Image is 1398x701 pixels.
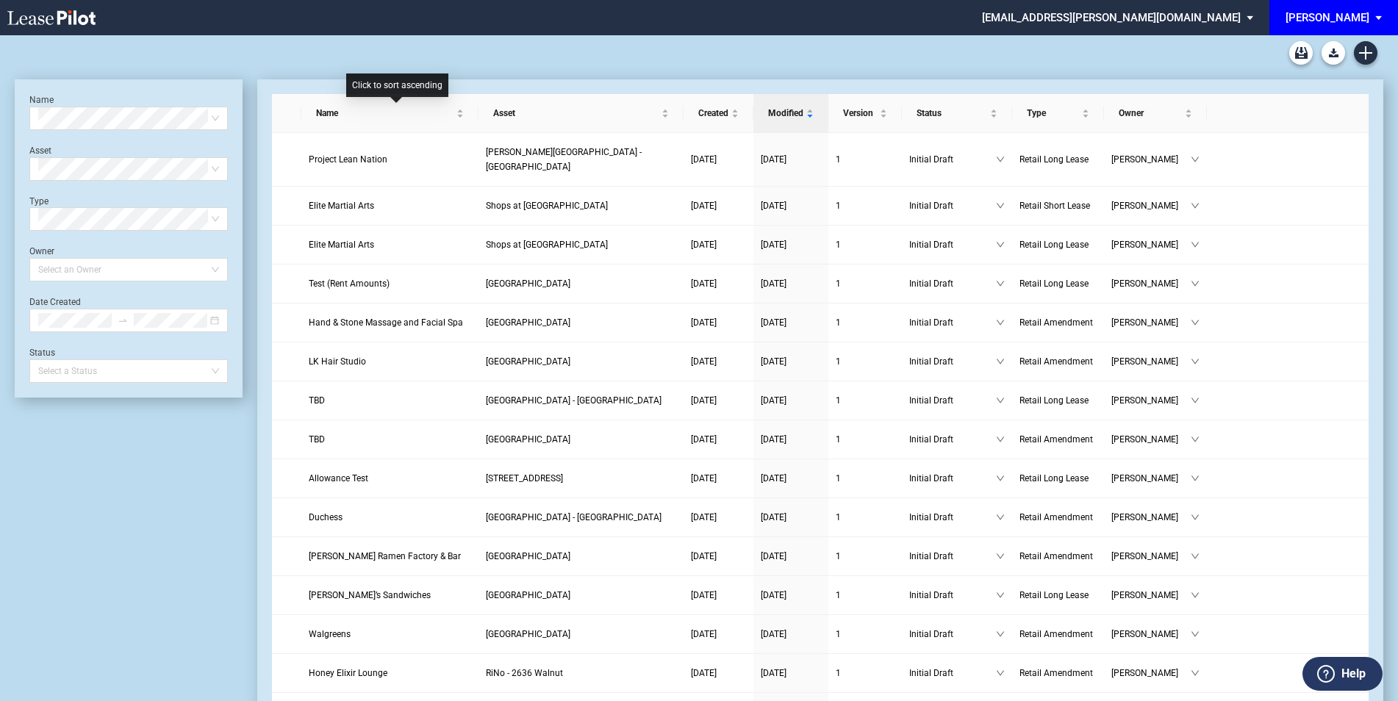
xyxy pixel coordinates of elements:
span: [DATE] [691,629,717,639]
a: Allowance Test [309,471,470,486]
span: down [1191,396,1200,405]
a: [DATE] [691,393,746,408]
a: Retail Long Lease [1019,393,1097,408]
span: down [996,201,1005,210]
span: Elite Martial Arts [309,201,374,211]
a: Duchess [309,510,470,525]
span: [PERSON_NAME] [1111,393,1191,408]
span: down [1191,552,1200,561]
span: down [996,513,1005,522]
span: Park Road Shopping Center [486,629,570,639]
span: Owner [1119,106,1182,121]
th: Name [301,94,478,133]
span: down [1191,279,1200,288]
span: [PERSON_NAME] [1111,198,1191,213]
a: 1 [836,549,895,564]
span: [DATE] [691,434,717,445]
span: Project Lean Nation [309,154,387,165]
span: Initial Draft [909,152,996,167]
span: 1 [836,395,841,406]
a: 1 [836,627,895,641]
a: Project Lean Nation [309,152,470,167]
a: [GEOGRAPHIC_DATA] [486,315,676,330]
span: [PERSON_NAME] [1111,237,1191,252]
span: Shops at West Falls Church [486,201,608,211]
a: 1 [836,393,895,408]
label: Asset [29,145,51,156]
a: [PERSON_NAME] Ramen Factory & Bar [309,549,470,564]
a: [DATE] [691,627,746,641]
a: [DATE] [761,510,821,525]
span: Initial Draft [909,666,996,680]
a: Elite Martial Arts [309,198,470,213]
a: Honey Elixir Lounge [309,666,470,680]
span: LK Hair Studio [309,356,366,367]
label: Help [1341,664,1366,683]
span: Retail Amendment [1019,551,1093,561]
th: Created [684,94,753,133]
span: 1 [836,668,841,678]
a: [DATE] [691,588,746,603]
span: down [996,318,1005,327]
a: [PERSON_NAME][GEOGRAPHIC_DATA] - [GEOGRAPHIC_DATA] [486,145,676,174]
span: Retail Long Lease [1019,154,1089,165]
span: TBD [309,434,325,445]
label: Status [29,348,55,358]
span: [DATE] [691,356,717,367]
span: Retail Short Lease [1019,201,1090,211]
span: Burtonsville Crossing [486,278,570,289]
span: Initial Draft [909,549,996,564]
span: down [996,357,1005,366]
span: 1 [836,154,841,165]
span: Initial Draft [909,354,996,369]
a: [DATE] [761,354,821,369]
a: [GEOGRAPHIC_DATA] [486,549,676,564]
span: RiNo - 2636 Walnut [486,668,563,678]
span: Initial Draft [909,276,996,291]
a: Shops at [GEOGRAPHIC_DATA] [486,237,676,252]
th: Version [828,94,902,133]
span: Snarf’s Sandwiches [309,590,431,600]
span: down [996,279,1005,288]
span: Initial Draft [909,198,996,213]
label: Owner [29,246,54,256]
a: Retail Short Lease [1019,198,1097,213]
a: [DATE] [761,276,821,291]
a: [DATE] [691,152,746,167]
span: down [996,630,1005,639]
label: Name [29,95,54,105]
a: Hand & Stone Massage and Facial Spa [309,315,470,330]
span: [DATE] [691,590,717,600]
span: 1 [836,512,841,522]
span: Initial Draft [909,510,996,525]
a: TBD [309,393,470,408]
a: 1 [836,315,895,330]
a: 1 [836,152,895,167]
span: Honey Elixir Lounge [309,668,387,678]
span: Shops at West Falls Church [486,240,608,250]
span: 1 [836,434,841,445]
span: Retail Long Lease [1019,590,1089,600]
span: [DATE] [691,317,717,328]
span: [DATE] [691,551,717,561]
span: down [1191,474,1200,483]
span: [PERSON_NAME] [1111,152,1191,167]
a: Test (Rent Amounts) [309,276,470,291]
span: Test (Rent Amounts) [309,278,390,289]
label: Date Created [29,297,81,307]
span: [PERSON_NAME] [1111,588,1191,603]
span: [PERSON_NAME] [1111,432,1191,447]
a: Elite Martial Arts [309,237,470,252]
span: [DATE] [691,278,717,289]
a: [DATE] [761,393,821,408]
div: Click to sort ascending [346,73,448,97]
a: Create new document [1354,41,1377,65]
span: Retail Long Lease [1019,278,1089,289]
a: Retail Amendment [1019,354,1097,369]
a: [GEOGRAPHIC_DATA] [486,588,676,603]
a: [DATE] [761,471,821,486]
span: Lantern Lane [486,317,570,328]
a: 1 [836,510,895,525]
span: Retail Amendment [1019,434,1093,445]
span: TBD [309,395,325,406]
